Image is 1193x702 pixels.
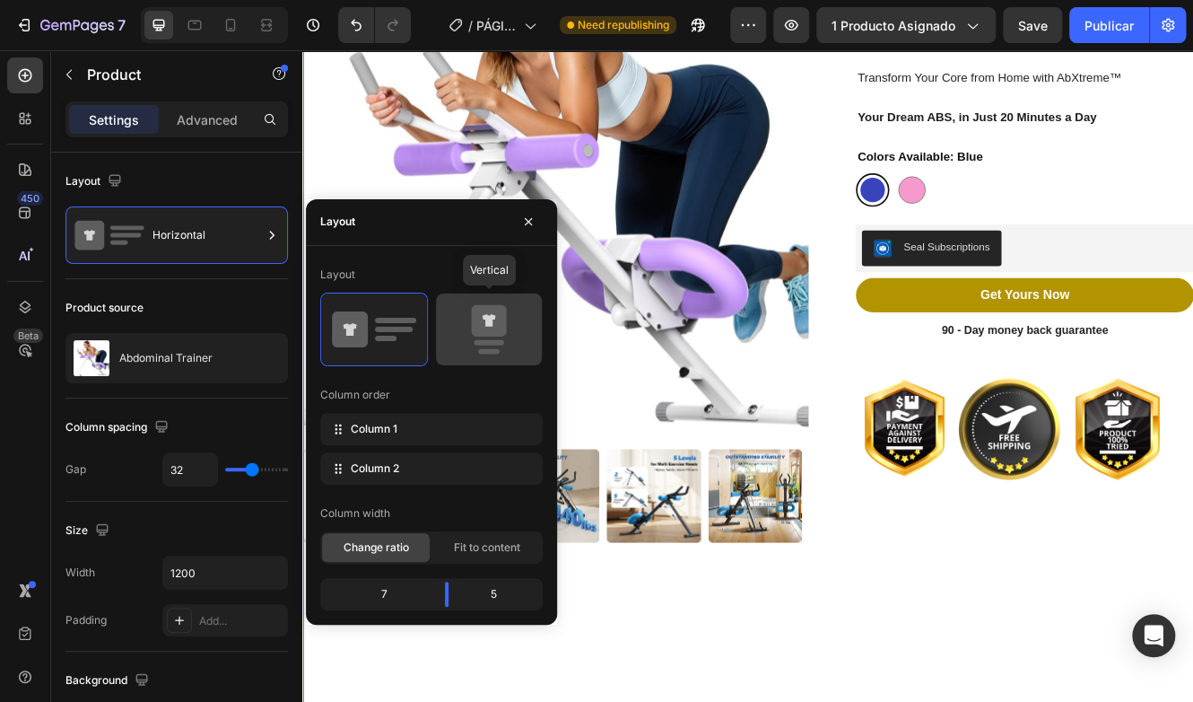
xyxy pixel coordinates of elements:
span: Column 2 [351,461,399,477]
iframe: Design area [302,50,1193,702]
span: 1 producto asignado [832,16,955,35]
input: Auto [163,453,217,486]
strong: Free Shipping [792,365,882,381]
div: Seal Subscriptions [726,229,830,248]
div: Add... [199,613,283,629]
strong: 90 - Day money back guarantee [772,330,973,346]
div: Beta [13,329,43,343]
div: Layout [320,214,355,230]
span: Need republishing [578,17,669,33]
p: Product [87,64,239,85]
input: Auto [163,557,287,589]
p: Advanced [177,110,238,129]
span: Column 1 [351,421,397,437]
div: Column width [320,505,390,522]
span: Save [1018,18,1048,33]
button: 7 [7,7,134,43]
div: Horizontal [152,215,262,256]
div: Product source [65,300,144,316]
span: Change ratio [344,540,409,556]
img: product feature img [74,340,109,376]
div: Column spacing [65,416,172,440]
legend: Colors Available: Blue [668,117,823,142]
div: Padding [65,612,107,628]
div: Background [65,669,152,693]
img: SealSubscriptions.png [690,229,711,250]
div: 450 [17,191,43,206]
div: 7 [324,582,431,607]
div: 5 [463,582,539,607]
strong: 1-year warranty [641,365,741,381]
p: 7 [118,14,126,36]
button: 1 producto asignado [816,7,996,43]
strong: Your Dream ABS, in Just 20 Minutes a Day [670,74,959,89]
button: Save [1003,7,1062,43]
span: / [468,16,473,35]
div: Get Yours Now [819,286,927,306]
button: Seal Subscriptions [675,218,844,261]
p: Settings [89,110,139,129]
p: Transform Your Core from Home with AbXtreme™ [670,25,1075,44]
button: Publicar [1069,7,1149,43]
div: Gap [65,461,86,478]
span: PÁGINA DEL PRODUCTO [476,16,517,35]
div: Column order [320,387,390,403]
div: Width [65,565,95,581]
img: gempages_577919398946275856-98450ff4-9289-42b3-aed9-4b946754ea5f.png [640,392,1076,524]
button: Get Yours Now&nbsp; [668,276,1076,317]
div: Layout [320,267,355,283]
div: Publicar [1084,16,1134,35]
strong: 90 Day Returns [942,365,1040,381]
div: Undo/Redo [338,7,411,43]
div: Open Intercom Messenger [1132,614,1175,657]
span: Fit to content [454,540,520,556]
div: Size [65,519,113,543]
p: Abdominal Trainer [119,352,213,364]
div: Layout [65,170,126,194]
